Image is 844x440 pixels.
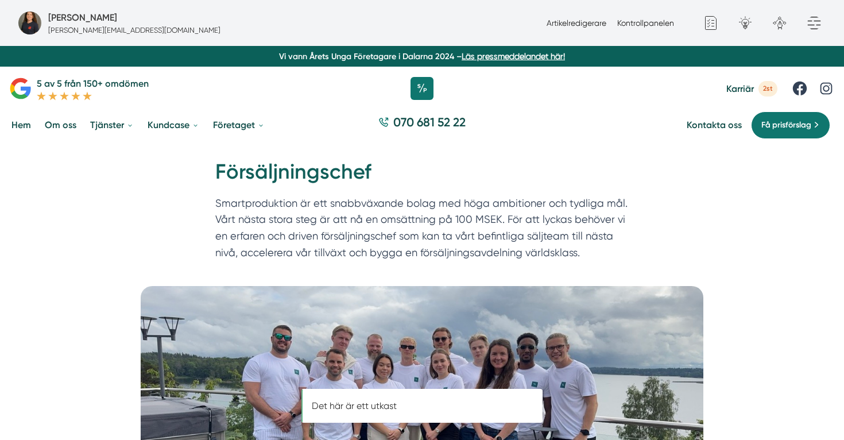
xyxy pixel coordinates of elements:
[761,119,811,132] span: Få prisförslag
[88,110,136,140] a: Tjänster
[215,195,629,267] p: Smartproduktion är ett snabbväxande bolag med höga ambitioner och tydliga mål. Vårt nästa stora s...
[726,81,777,97] a: Karriär 2st
[9,110,33,140] a: Hem
[312,399,532,412] p: Det här är ett utkast
[145,110,202,140] a: Kundcase
[18,11,41,34] img: foretagsbild-pa-smartproduktion-ett-foretag-i-dalarnas-lan.jpg
[726,83,754,94] span: Karriär
[758,81,777,97] span: 2st
[751,111,830,139] a: Få prisförslag
[462,52,565,61] a: Läs pressmeddelandet här!
[617,18,674,28] a: Kontrollpanelen
[5,51,839,62] p: Vi vann Årets Unga Företagare i Dalarna 2024 –
[42,110,79,140] a: Om oss
[37,76,149,91] p: 5 av 5 från 150+ omdömen
[211,110,267,140] a: Företaget
[547,18,606,28] a: Artikelredigerare
[374,114,470,136] a: 070 681 52 22
[48,25,220,36] p: [PERSON_NAME][EMAIL_ADDRESS][DOMAIN_NAME]
[687,119,742,130] a: Kontakta oss
[215,158,629,195] h1: Försäljningschef
[393,114,466,130] span: 070 681 52 22
[48,10,117,25] h5: Administratör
